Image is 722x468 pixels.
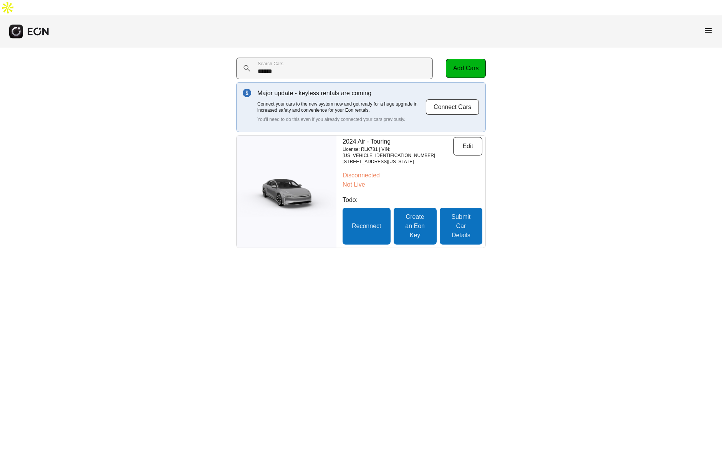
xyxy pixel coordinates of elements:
button: Connect Cars [426,99,479,115]
p: Major update - keyless rentals are coming [257,89,426,98]
button: Create an Eon Key [394,208,437,245]
button: Edit [453,137,482,155]
button: Add Cars [446,59,486,78]
p: Todo: [343,195,482,205]
span: menu [704,26,713,35]
p: [STREET_ADDRESS][US_STATE] [343,159,453,165]
button: Submit Car Details [440,208,482,245]
button: Reconnect [343,208,391,245]
img: car [237,167,336,217]
p: License: RLK781 | VIN: [US_VEHICLE_IDENTIFICATION_NUMBER] [343,146,453,159]
p: Connect your cars to the new system now and get ready for a huge upgrade in increased safety and ... [257,101,426,113]
p: Not Live [343,180,482,189]
p: 2024 Air - Touring [343,137,453,146]
img: info [243,89,251,97]
label: Search Cars [258,61,283,67]
p: You'll need to do this even if you already connected your cars previously. [257,116,426,122]
p: Disconnected [343,171,482,180]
